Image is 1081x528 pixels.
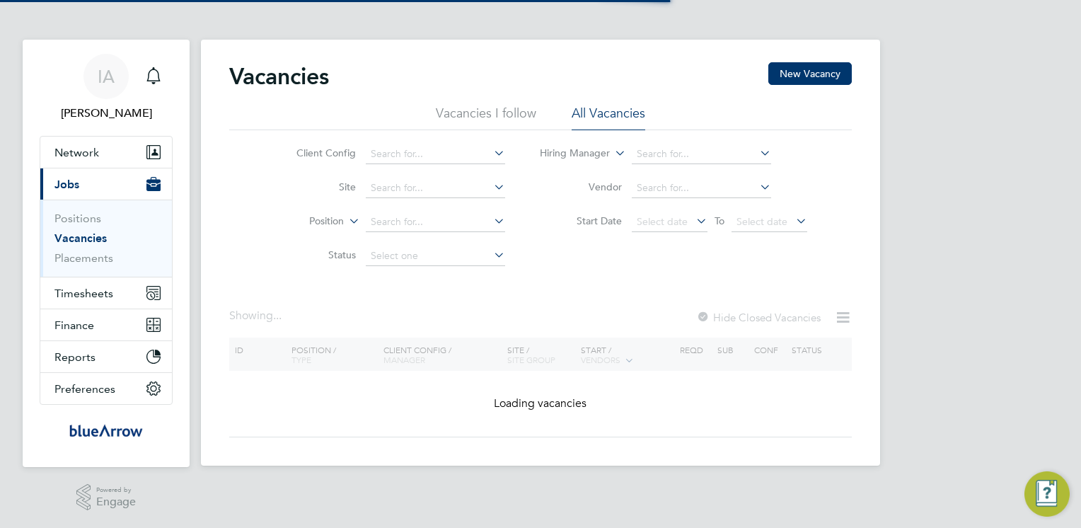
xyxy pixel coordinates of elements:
button: Timesheets [40,277,172,309]
button: Reports [40,341,172,372]
div: Jobs [40,200,172,277]
span: Select date [637,215,688,228]
span: Engage [96,496,136,508]
span: Finance [54,318,94,332]
label: Hide Closed Vacancies [696,311,821,324]
label: Status [274,248,356,261]
span: Timesheets [54,287,113,300]
a: Placements [54,251,113,265]
li: Vacancies I follow [436,105,536,130]
div: Showing [229,309,284,323]
span: Network [54,146,99,159]
a: Positions [54,212,101,225]
a: IA[PERSON_NAME] [40,54,173,122]
span: IA [98,67,115,86]
span: Iain Allen [40,105,173,122]
span: ... [273,309,282,323]
span: To [710,212,729,230]
a: Powered byEngage [76,484,137,511]
nav: Main navigation [23,40,190,467]
h2: Vacancies [229,62,329,91]
button: New Vacancy [768,62,852,85]
input: Search for... [366,144,505,164]
label: Start Date [540,214,622,227]
button: Network [40,137,172,168]
input: Select one [366,246,505,266]
label: Hiring Manager [528,147,610,161]
label: Site [274,180,356,193]
label: Client Config [274,147,356,159]
span: Powered by [96,484,136,496]
input: Search for... [366,212,505,232]
input: Search for... [632,144,771,164]
span: Preferences [54,382,115,396]
label: Vendor [540,180,622,193]
label: Position [262,214,344,229]
input: Search for... [366,178,505,198]
input: Search for... [632,178,771,198]
span: Select date [736,215,787,228]
button: Jobs [40,168,172,200]
button: Engage Resource Center [1024,471,1070,517]
button: Preferences [40,373,172,404]
a: Go to home page [40,419,173,442]
span: Reports [54,350,96,364]
span: Jobs [54,178,79,191]
li: All Vacancies [572,105,645,130]
button: Finance [40,309,172,340]
a: Vacancies [54,231,107,245]
img: bluearrow-logo-retina.png [69,419,143,442]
